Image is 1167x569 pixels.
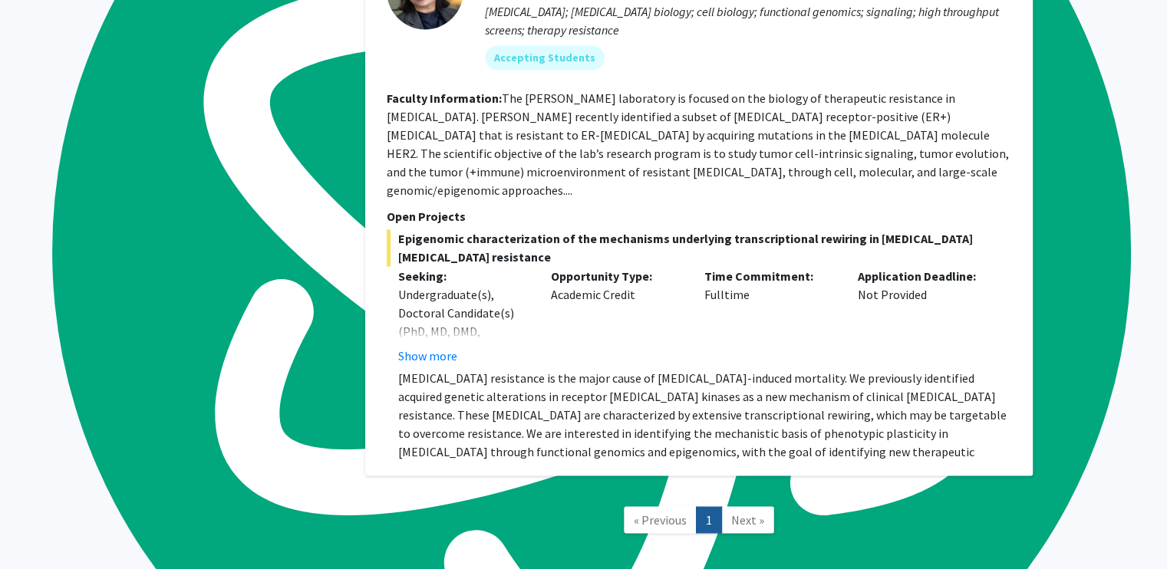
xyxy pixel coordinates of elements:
[12,500,65,557] iframe: Chat
[624,506,697,533] a: Previous Page
[858,266,988,284] p: Application Deadline:
[387,90,502,106] b: Faculty Information:
[398,368,1011,479] p: [MEDICAL_DATA] resistance is the major cause of [MEDICAL_DATA]-induced mortality. We previously i...
[731,511,764,527] span: Next »
[846,266,1000,364] div: Not Provided
[398,266,529,284] p: Seeking:
[539,266,693,364] div: Academic Credit
[365,491,1033,553] nav: Page navigation
[398,284,529,450] div: Undergraduate(s), Doctoral Candidate(s) (PhD, MD, DMD, PharmD, etc.), Postdoctoral Researcher(s) ...
[387,90,1009,198] fg-read-more: The [PERSON_NAME] laboratory is focused on the biology of therapeutic resistance in [MEDICAL_DATA...
[693,266,846,364] div: Fulltime
[704,266,835,284] p: Time Commitment:
[551,266,681,284] p: Opportunity Type:
[398,346,457,364] button: Show more
[387,229,1011,266] span: Epigenomic characterization of the mechanisms underlying transcriptional rewiring in [MEDICAL_DAT...
[485,45,605,70] mat-chip: Accepting Students
[634,511,687,527] span: « Previous
[387,207,1011,225] p: Open Projects
[485,2,1011,39] div: [MEDICAL_DATA]; [MEDICAL_DATA] biology; cell biology; functional genomics; signaling; high throug...
[696,506,722,533] a: 1
[721,506,774,533] a: Next Page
